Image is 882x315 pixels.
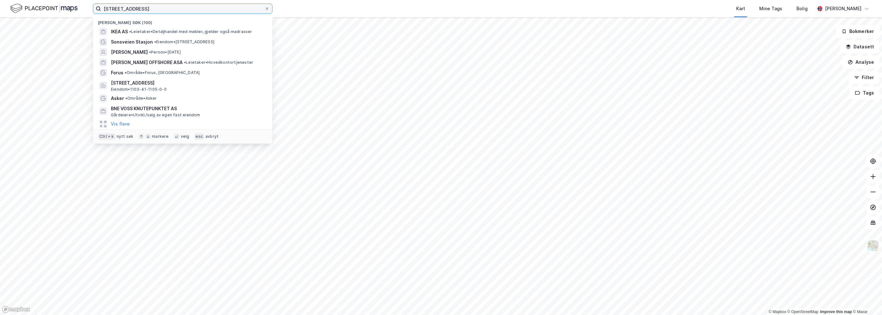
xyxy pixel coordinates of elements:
span: • [184,60,186,65]
div: esc [194,133,204,140]
a: Mapbox [769,310,786,314]
span: Leietaker • Hovedkontortjenester [184,60,253,65]
span: Forus [111,69,123,77]
button: Bokmerker [836,25,879,38]
div: Kontrollprogram for chat [850,284,882,315]
a: Mapbox homepage [2,306,30,313]
div: [PERSON_NAME] søk (100) [93,15,272,27]
img: logo.f888ab2527a4732fd821a326f86c7f29.svg [10,3,78,14]
span: Eiendom • [STREET_ADDRESS] [154,39,214,45]
span: BNE VOSS KNUTEPUNKTET AS [111,105,265,112]
div: velg [181,134,189,139]
span: • [154,39,156,44]
div: Bolig [796,5,808,12]
span: [PERSON_NAME] [111,48,148,56]
div: avbryt [205,134,219,139]
span: Område • Asker [125,96,157,101]
span: • [149,50,151,54]
span: Område • Forus, [GEOGRAPHIC_DATA] [125,70,200,75]
span: Asker [111,95,124,102]
span: • [129,29,131,34]
a: OpenStreetMap [787,310,819,314]
span: Leietaker • Detaljhandel med møbler, gjelder også madrasser [129,29,252,34]
img: Z [867,240,879,252]
span: Person • [DATE] [149,50,181,55]
div: Kart [736,5,745,12]
a: Improve this map [820,310,852,314]
div: [PERSON_NAME] [825,5,861,12]
span: • [125,70,127,75]
div: Mine Tags [759,5,782,12]
span: IKEA AS [111,28,128,36]
span: Sonsveien Stasjon [111,38,153,46]
span: [PERSON_NAME] OFFSHORE ASA [111,59,183,66]
iframe: Chat Widget [850,284,882,315]
button: Tags [850,87,879,99]
span: • [125,96,127,101]
button: Analyse [842,56,879,69]
span: [STREET_ADDRESS] [111,79,265,87]
div: nytt søk [117,134,134,139]
span: Gårdeiere • Utvikl./salg av egen fast eiendom [111,112,200,118]
div: Ctrl + k [98,133,115,140]
button: Vis flere [111,120,130,128]
button: Datasett [840,40,879,53]
input: Søk på adresse, matrikkel, gårdeiere, leietakere eller personer [101,4,264,13]
span: Eiendom • 1103-41-1105-0-0 [111,87,167,92]
div: markere [152,134,169,139]
button: Filter [849,71,879,84]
